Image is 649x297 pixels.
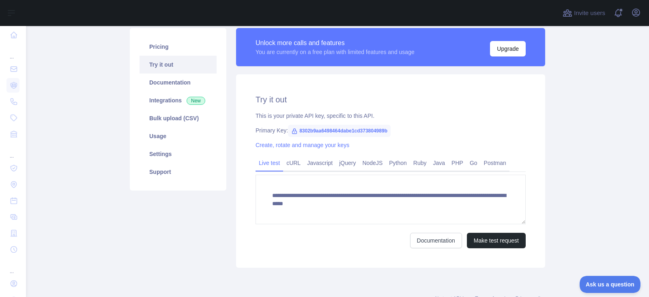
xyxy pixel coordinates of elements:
a: Usage [140,127,217,145]
a: NodeJS [359,156,386,169]
span: 8302b9aa6498464dabe1cd373804989b [288,125,391,137]
a: Bulk upload (CSV) [140,109,217,127]
button: Invite users [561,7,607,20]
a: Live test [256,156,283,169]
a: Create, rotate and manage your keys [256,142,349,148]
a: Integrations New [140,91,217,109]
a: Python [386,156,410,169]
button: Upgrade [490,41,526,56]
h2: Try it out [256,94,526,105]
a: Java [430,156,449,169]
a: cURL [283,156,304,169]
div: ... [6,258,19,275]
a: Try it out [140,56,217,74]
a: Pricing [140,38,217,56]
div: Primary Key: [256,126,526,134]
a: Javascript [304,156,336,169]
a: Settings [140,145,217,163]
div: This is your private API key, specific to this API. [256,112,526,120]
button: Make test request [467,233,526,248]
div: Unlock more calls and features [256,38,415,48]
div: You are currently on a free plan with limited features and usage [256,48,415,56]
a: Go [466,156,481,169]
a: Postman [481,156,509,169]
div: ... [6,143,19,159]
span: Invite users [574,9,605,18]
a: Documentation [140,74,217,91]
a: Documentation [410,233,462,248]
div: ... [6,44,19,60]
span: New [187,97,205,105]
iframe: Toggle Customer Support [580,276,641,293]
a: PHP [448,156,466,169]
a: Ruby [410,156,430,169]
a: jQuery [336,156,359,169]
a: Support [140,163,217,181]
